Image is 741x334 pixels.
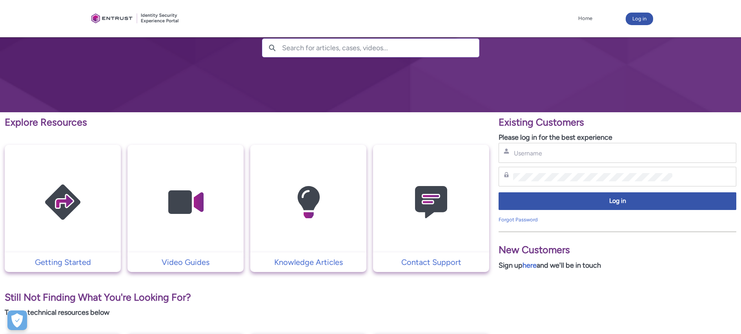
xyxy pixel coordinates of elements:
[626,13,653,25] button: Log in
[499,217,538,223] a: Forgot Password
[7,310,27,330] div: Cookie Preferences
[513,149,672,157] input: Username
[499,243,736,257] p: New Customers
[271,160,346,245] img: Knowledge Articles
[250,256,366,268] a: Knowledge Articles
[499,260,736,271] p: Sign up and we'll be in touch
[262,39,282,57] button: Search
[9,256,117,268] p: Getting Started
[377,256,486,268] p: Contact Support
[523,261,537,270] a: here
[148,160,223,245] img: Video Guides
[25,160,100,245] img: Getting Started
[705,298,741,334] iframe: Qualified Messenger
[5,256,121,268] a: Getting Started
[5,307,489,318] p: Try our technical resources below
[282,39,479,57] input: Search for articles, cases, videos...
[5,290,489,305] p: Still Not Finding What You're Looking For?
[5,115,489,130] p: Explore Resources
[499,115,736,130] p: Existing Customers
[7,310,27,330] button: Open Preferences
[499,132,736,143] p: Please log in for the best experience
[504,197,731,206] span: Log in
[373,256,490,268] a: Contact Support
[576,13,594,24] a: Home
[127,256,244,268] a: Video Guides
[254,256,362,268] p: Knowledge Articles
[499,192,736,210] button: Log in
[131,256,240,268] p: Video Guides
[394,160,468,245] img: Contact Support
